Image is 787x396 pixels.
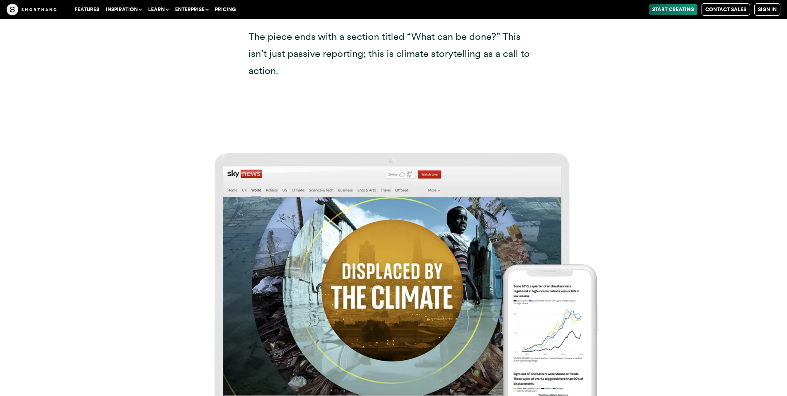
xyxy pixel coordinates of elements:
a: Start Creating [649,4,697,15]
a: Sign in [754,3,780,16]
button: Learn [145,4,172,15]
a: Pricing [212,4,239,15]
button: Inspiration [102,4,145,15]
a: Features [71,4,102,15]
button: Enterprise [172,4,212,15]
p: The piece ends with a section titled “What can be done?” This isn’t just passive reporting; this ... [249,28,539,79]
a: Contact Sales [702,3,750,16]
img: The Craft [7,4,56,15]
